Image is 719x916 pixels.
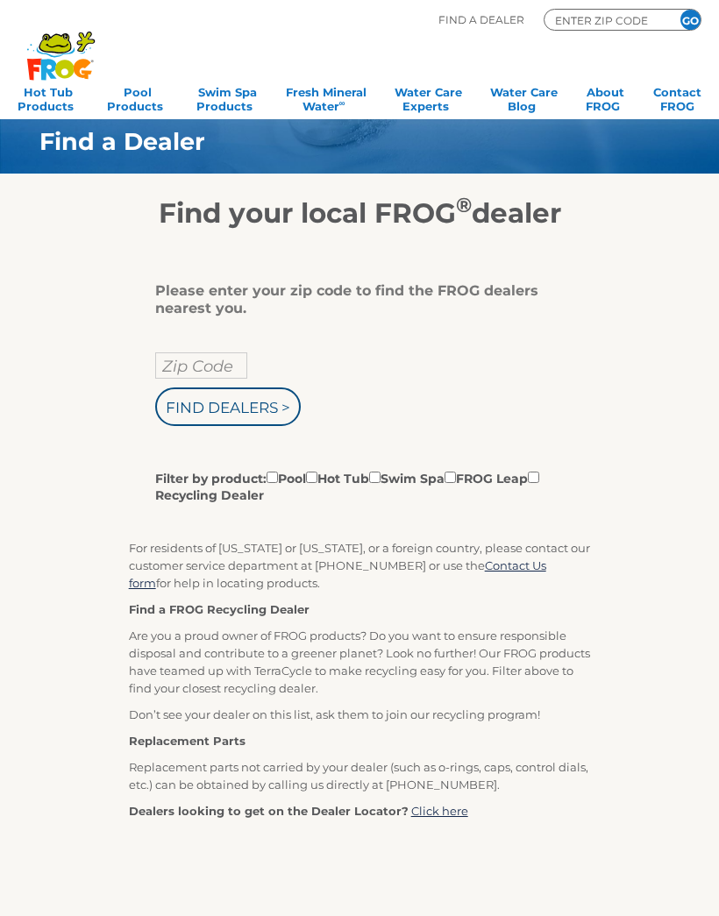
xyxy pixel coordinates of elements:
strong: Find a FROG Recycling Dealer [129,602,310,616]
div: Please enter your zip code to find the FROG dealers nearest you. [155,282,552,317]
h1: Find a Dealer [39,128,637,155]
a: ContactFROG [653,80,701,115]
input: Filter by product:PoolHot TubSwim SpaFROG LeapRecycling Dealer [528,472,539,483]
input: Filter by product:PoolHot TubSwim SpaFROG LeapRecycling Dealer [369,472,381,483]
sup: ® [456,192,472,217]
strong: Replacement Parts [129,734,246,748]
a: Water CareBlog [490,80,558,115]
a: Fresh MineralWater∞ [286,80,367,115]
img: Frog Products Logo [18,9,104,81]
label: Filter by product: Pool Hot Tub Swim Spa FROG Leap Recycling Dealer [155,468,552,504]
input: Filter by product:PoolHot TubSwim SpaFROG LeapRecycling Dealer [267,472,278,483]
a: Water CareExperts [395,80,462,115]
a: AboutFROG [586,80,625,115]
a: Hot TubProducts [18,80,79,115]
a: Swim SpaProducts [196,80,258,115]
input: Find Dealers > [155,387,301,426]
sup: ∞ [339,98,345,108]
a: PoolProducts [107,80,168,115]
p: For residents of [US_STATE] or [US_STATE], or a foreign country, please contact our customer serv... [129,539,591,592]
p: Replacement parts not carried by your dealer (such as o-rings, caps, control dials, etc.) can be ... [129,758,591,793]
p: Are you a proud owner of FROG products? Do you want to ensure responsible disposal and contribute... [129,627,591,697]
strong: Dealers looking to get on the Dealer Locator? [129,804,409,818]
input: GO [680,10,701,30]
input: Filter by product:PoolHot TubSwim SpaFROG LeapRecycling Dealer [445,472,456,483]
p: Don’t see your dealer on this list, ask them to join our recycling program! [129,706,591,723]
h2: Find your local FROG dealer [13,196,706,230]
p: Find A Dealer [438,9,524,31]
a: Click here [411,804,468,818]
input: Filter by product:PoolHot TubSwim SpaFROG LeapRecycling Dealer [306,472,317,483]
